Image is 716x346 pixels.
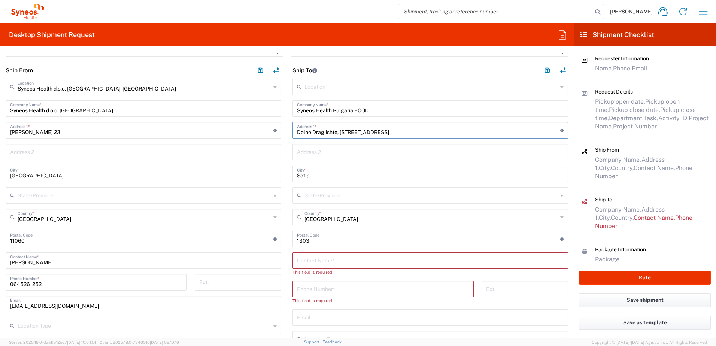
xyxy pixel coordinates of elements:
span: [DATE] 08:10:16 [150,340,179,345]
a: Feedback [322,340,342,344]
div: This field is required [292,269,568,276]
span: Pickup open date, [595,98,645,105]
h2: Shipment Checklist [580,30,654,39]
span: Request Details [595,89,633,95]
span: Client: 2025.18.0-7346316 [100,340,179,345]
button: Save shipment [579,293,711,307]
span: Phone, [613,65,632,72]
span: Server: 2025.18.0-daa1fe12ee7 [9,340,96,345]
button: Rate [579,271,711,285]
h2: Ship To [292,67,317,74]
span: Email [632,65,647,72]
h2: Ship From [6,67,33,74]
span: Package 1: [595,256,619,271]
span: Requester Information [595,55,649,61]
span: Task, [643,115,658,122]
span: Ship From [595,147,619,153]
span: Company Name, [595,206,641,213]
span: Project Number [613,123,657,130]
span: Company Name, [595,156,641,163]
span: Department, [609,115,643,122]
a: Support [304,340,323,344]
span: Country, [611,214,634,221]
span: Copyright © [DATE]-[DATE] Agistix Inc., All Rights Reserved [592,339,707,346]
span: Activity ID, [658,115,689,122]
div: This field is required [292,297,474,304]
span: Package Information [595,246,646,252]
span: Contact Name, [634,214,675,221]
span: [PERSON_NAME] [610,8,653,15]
span: City, [599,164,611,172]
input: Shipment, tracking or reference number [398,4,592,19]
span: Pickup close date, [609,106,660,113]
span: Country, [611,164,634,172]
span: City, [599,214,611,221]
h2: Desktop Shipment Request [9,30,95,39]
span: Name, [595,65,613,72]
span: Ship To [595,197,612,203]
span: Contact Name, [634,164,675,172]
button: Save as template [579,316,711,330]
span: [DATE] 10:04:51 [67,340,96,345]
